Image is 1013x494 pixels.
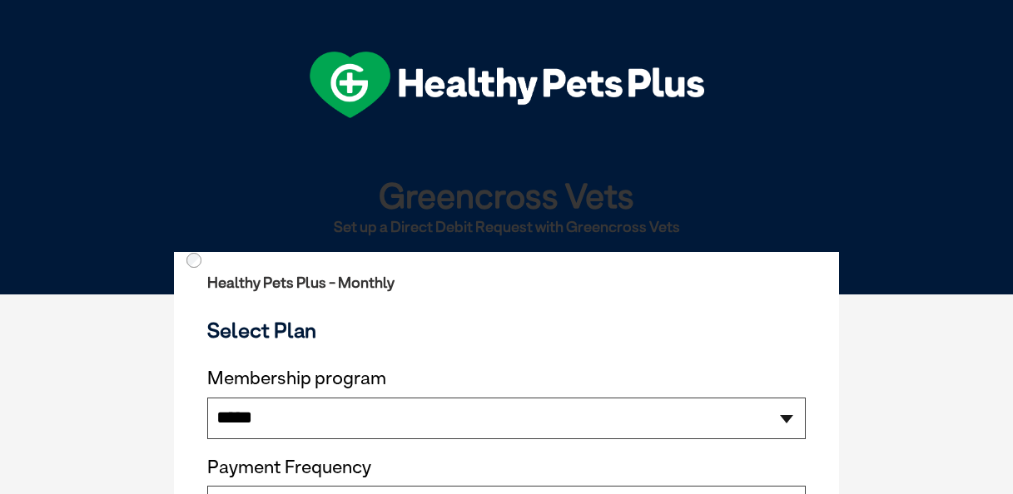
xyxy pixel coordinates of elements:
[207,274,806,291] h2: Healthy Pets Plus - Monthly
[207,368,806,389] label: Membership program
[207,318,806,343] h3: Select Plan
[181,219,832,235] h2: Set up a Direct Debit Request with Greencross Vets
[207,457,371,478] label: Payment Frequency
[181,176,832,214] h1: Greencross Vets
[310,52,704,118] img: hpp-logo-landscape-green-white.png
